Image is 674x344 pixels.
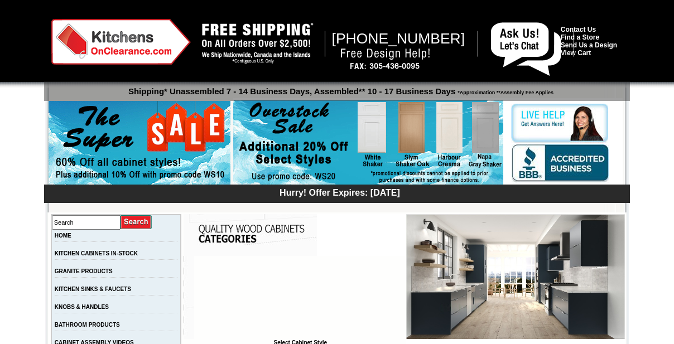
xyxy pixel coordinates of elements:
[51,19,191,65] img: Kitchens on Clearance Logo
[561,26,596,33] a: Contact Us
[455,87,553,95] span: *Approximation **Assembly Fee Applies
[50,186,630,198] div: Hurry! Offer Expires: [DATE]
[55,268,113,274] a: GRANITE PRODUCTS
[561,33,599,41] a: Find a Store
[406,214,625,339] img: Nash Ocean Matte
[55,322,120,328] a: BATHROOM PRODUCTS
[121,215,152,230] input: Submit
[55,286,131,292] a: KITCHEN SINKS & FAUCETS
[55,250,138,256] a: KITCHEN CABINETS IN-STOCK
[561,41,617,49] a: Send Us a Design
[332,30,465,47] span: [PHONE_NUMBER]
[194,256,406,340] iframe: Browser incompatible
[561,49,591,57] a: View Cart
[50,81,630,96] p: Shipping* Unassembled 7 - 14 Business Days, Assembled** 10 - 17 Business Days
[55,232,71,239] a: HOME
[55,304,109,310] a: KNOBS & HANDLES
